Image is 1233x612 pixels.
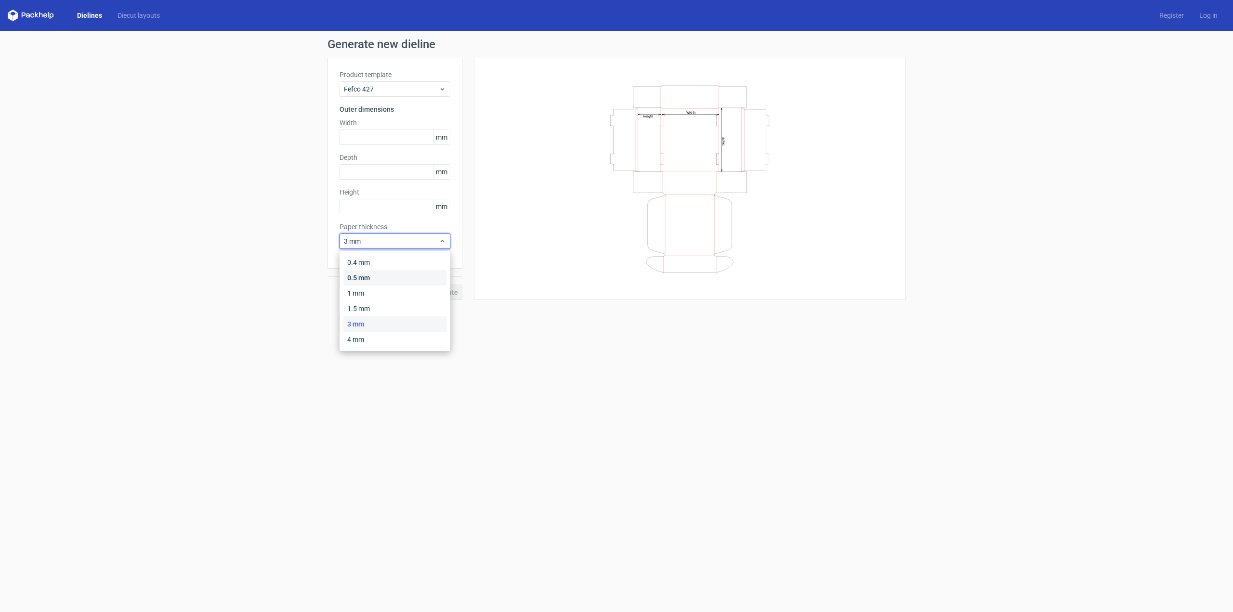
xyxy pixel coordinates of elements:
[433,130,450,144] span: mm
[69,11,110,20] a: Dielines
[340,187,450,197] label: Height
[1192,11,1225,20] a: Log in
[643,114,653,118] text: Height
[686,110,695,114] text: Width
[343,301,446,316] div: 1.5 mm
[343,316,446,332] div: 3 mm
[340,118,450,128] label: Width
[340,70,450,79] label: Product template
[340,104,450,114] h3: Outer dimensions
[343,286,446,301] div: 1 mm
[343,332,446,347] div: 4 mm
[328,39,905,50] h1: Generate new dieline
[343,255,446,270] div: 0.4 mm
[344,84,439,94] span: Fefco 427
[433,165,450,179] span: mm
[110,11,168,20] a: Diecut layouts
[340,222,450,232] label: Paper thickness
[344,236,439,246] span: 3 mm
[433,199,450,214] span: mm
[1152,11,1192,20] a: Register
[340,153,450,162] label: Depth
[343,270,446,286] div: 0.5 mm
[721,136,725,145] text: Depth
